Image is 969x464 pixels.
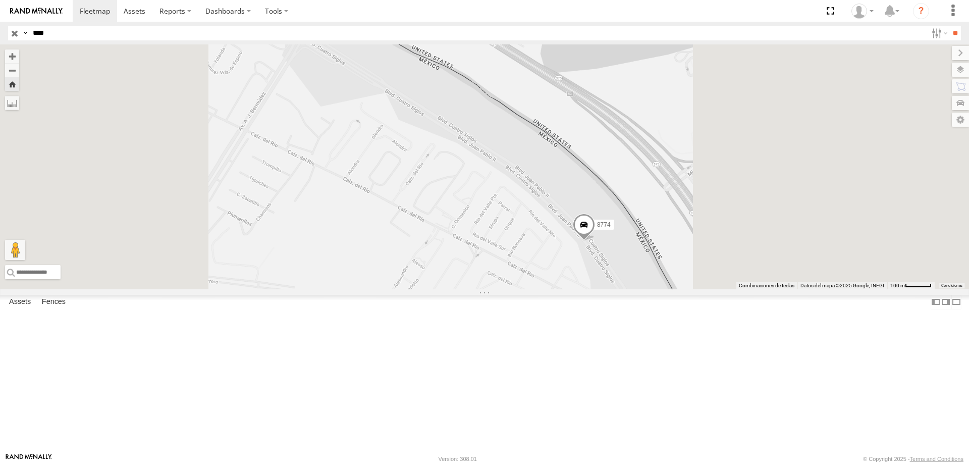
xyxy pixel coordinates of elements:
[439,456,477,462] div: Version: 308.01
[928,26,949,40] label: Search Filter Options
[931,295,941,310] label: Dock Summary Table to the Left
[951,295,961,310] label: Hide Summary Table
[887,282,935,289] button: Escala del mapa: 100 m por 49 píxeles
[941,295,951,310] label: Dock Summary Table to the Right
[6,454,52,464] a: Visit our Website
[5,49,19,63] button: Zoom in
[37,295,71,309] label: Fences
[863,456,963,462] div: © Copyright 2025 -
[941,284,962,288] a: Condiciones (se abre en una nueva pestaña)
[952,113,969,127] label: Map Settings
[5,96,19,110] label: Measure
[4,295,36,309] label: Assets
[848,4,877,19] div: MANUEL HERNANDEZ
[10,8,63,15] img: rand-logo.svg
[5,63,19,77] button: Zoom out
[21,26,29,40] label: Search Query
[5,240,25,260] button: Arrastra el hombrecito naranja al mapa para abrir Street View
[890,283,905,288] span: 100 m
[597,221,611,228] span: 8774
[5,77,19,91] button: Zoom Home
[800,283,884,288] span: Datos del mapa ©2025 Google, INEGI
[913,3,929,19] i: ?
[739,282,794,289] button: Combinaciones de teclas
[910,456,963,462] a: Terms and Conditions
